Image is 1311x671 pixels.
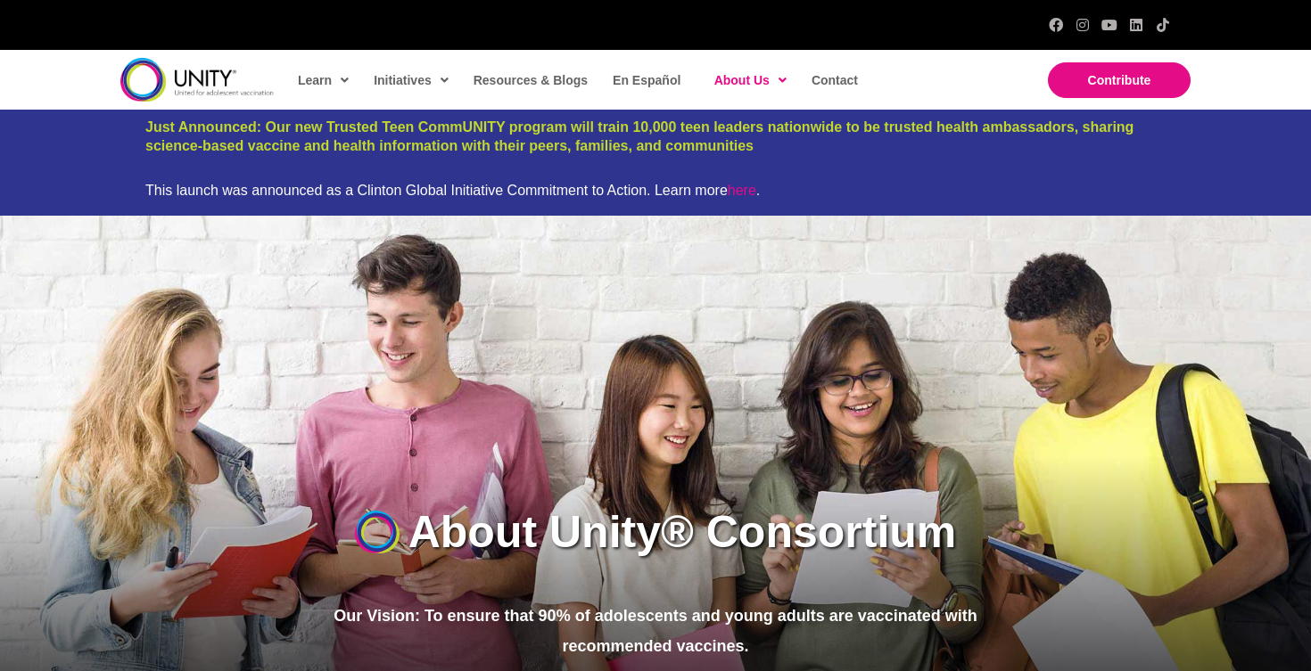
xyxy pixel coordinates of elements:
span: Initiatives [374,67,449,94]
p: Our Vision: To ensure that 90% of adolescents and young adults are vaccinated with recommended va... [319,601,992,661]
img: unity-logo-dark [120,58,274,102]
h1: About Unity® Consortium [408,501,957,563]
span: Resources & Blogs [474,73,588,87]
a: About Us [705,60,794,101]
a: TikTok [1156,18,1170,32]
a: here [728,183,756,198]
span: Learn [298,67,349,94]
a: YouTube [1102,18,1117,32]
span: Contribute [1088,73,1151,87]
a: LinkedIn [1129,18,1143,32]
img: UnityIcon-new [355,511,400,553]
div: This launch was announced as a Clinton Global Initiative Commitment to Action. Learn more . [145,182,1166,199]
a: Just Announced: Our new Trusted Teen CommUNITY program will train 10,000 teen leaders nationwide ... [145,119,1134,153]
a: Contact [803,60,865,101]
a: Contribute [1048,62,1191,98]
a: Facebook [1049,18,1063,32]
a: Resources & Blogs [465,60,595,101]
span: About Us [714,67,787,94]
span: Contact [812,73,858,87]
a: En Español [604,60,688,101]
a: Instagram [1076,18,1090,32]
span: En Español [613,73,680,87]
